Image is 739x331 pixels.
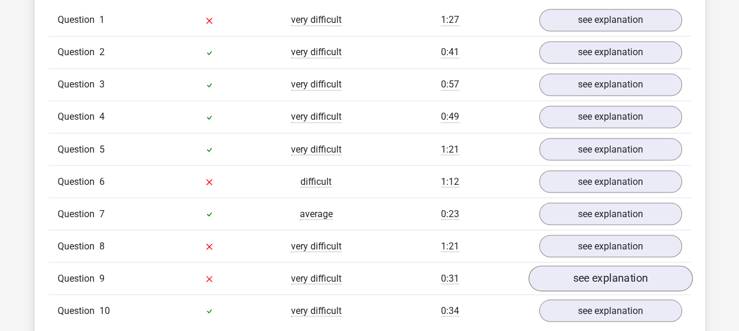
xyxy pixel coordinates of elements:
[99,14,105,25] span: 1
[441,79,459,90] span: 0:57
[539,41,682,63] a: see explanation
[528,265,692,291] a: see explanation
[539,235,682,257] a: see explanation
[441,272,459,284] span: 0:31
[99,79,105,90] span: 3
[58,45,99,59] span: Question
[58,77,99,92] span: Question
[99,305,110,316] span: 10
[291,46,342,58] span: very difficult
[99,175,105,187] span: 6
[441,46,459,58] span: 0:41
[441,111,459,123] span: 0:49
[441,240,459,252] span: 1:21
[539,170,682,192] a: see explanation
[291,143,342,155] span: very difficult
[58,239,99,253] span: Question
[58,142,99,156] span: Question
[291,79,342,90] span: very difficult
[58,271,99,285] span: Question
[291,14,342,26] span: very difficult
[441,208,459,219] span: 0:23
[539,138,682,160] a: see explanation
[99,46,105,58] span: 2
[539,9,682,31] a: see explanation
[99,272,105,283] span: 9
[441,175,459,187] span: 1:12
[58,174,99,188] span: Question
[441,143,459,155] span: 1:21
[539,299,682,322] a: see explanation
[58,13,99,27] span: Question
[99,240,105,251] span: 8
[58,110,99,124] span: Question
[539,202,682,225] a: see explanation
[99,111,105,122] span: 4
[99,143,105,154] span: 5
[539,73,682,96] a: see explanation
[58,303,99,318] span: Question
[300,175,332,187] span: difficult
[291,305,342,316] span: very difficult
[291,111,342,123] span: very difficult
[291,240,342,252] span: very difficult
[441,14,459,26] span: 1:27
[441,305,459,316] span: 0:34
[539,106,682,128] a: see explanation
[99,208,105,219] span: 7
[300,208,333,219] span: average
[58,207,99,221] span: Question
[291,272,342,284] span: very difficult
